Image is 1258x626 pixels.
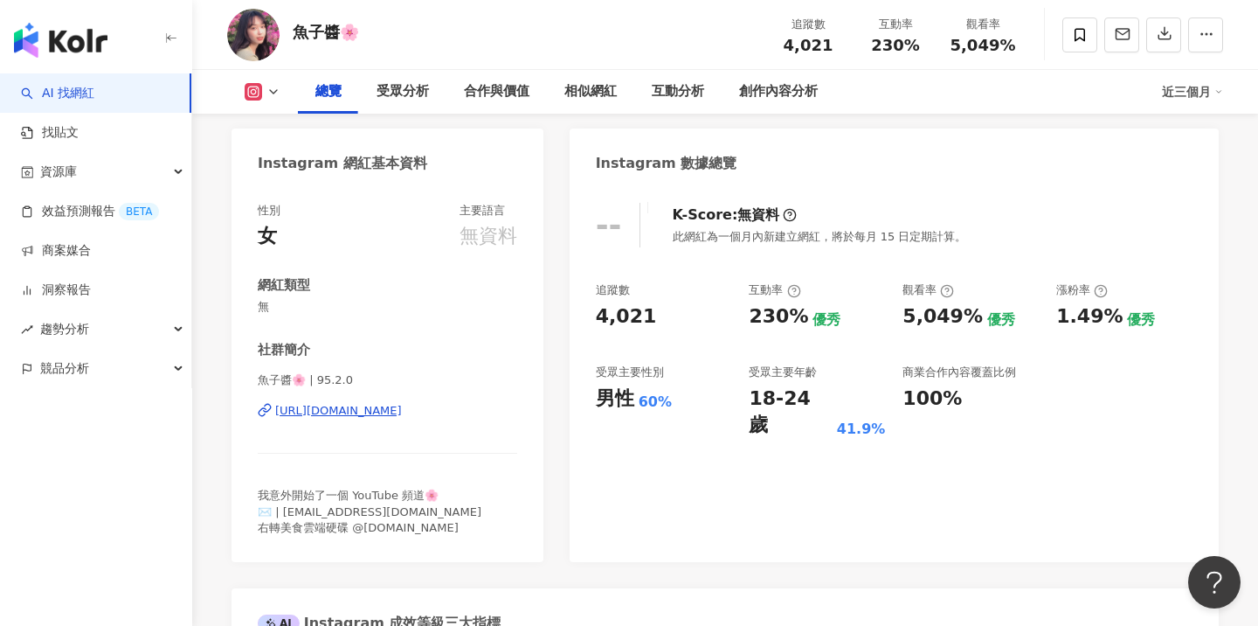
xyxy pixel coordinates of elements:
div: 互動分析 [652,81,704,102]
div: 受眾分析 [377,81,429,102]
div: 230% [749,303,808,330]
div: 追蹤數 [596,282,630,298]
div: 女 [258,223,277,250]
div: 互動率 [862,16,929,33]
span: 我意外開始了一個 YouTube 頻道🌸 ✉️ | [EMAIL_ADDRESS][DOMAIN_NAME] 右轉美食雲端硬碟 @[DOMAIN_NAME] [258,489,481,533]
span: 5,049% [950,37,1016,54]
div: 無資料 [460,223,517,250]
div: 優秀 [987,310,1015,330]
div: 優秀 [1127,310,1155,330]
div: 創作內容分析 [739,81,818,102]
span: 230% [871,37,920,54]
div: 魚子醬🌸 [293,21,359,43]
span: 魚子醬🌸 | 95.2.0 [258,372,517,388]
div: 性別 [258,203,280,219]
div: -- [596,207,622,243]
div: 合作與價值 [464,81,529,102]
img: KOL Avatar [227,9,280,61]
a: 效益預測報告BETA [21,203,159,220]
div: 無資料 [737,205,779,225]
div: 41.9% [837,420,886,439]
div: 觀看率 [902,282,954,298]
div: 受眾主要性別 [596,365,664,380]
div: 男性 [596,386,634,413]
div: 100% [902,386,962,413]
a: 洞察報告 [21,282,91,299]
div: Instagram 網紅基本資料 [258,154,427,173]
div: 相似網紅 [564,81,617,102]
a: searchAI 找網紅 [21,85,94,102]
div: 互動率 [749,282,800,298]
div: 此網紅為一個月內新建立網紅，將於每月 15 日定期計算。 [673,229,967,245]
div: 4,021 [596,303,657,330]
div: 追蹤數 [775,16,841,33]
div: 近三個月 [1162,78,1223,106]
div: 5,049% [902,303,983,330]
span: 競品分析 [40,349,89,388]
div: Instagram 數據總覽 [596,154,737,173]
div: 商業合作內容覆蓋比例 [902,365,1016,380]
div: 1.49% [1056,303,1123,330]
div: 漲粉率 [1056,282,1108,298]
a: [URL][DOMAIN_NAME] [258,403,517,419]
div: 社群簡介 [258,341,310,359]
span: 無 [258,299,517,315]
div: [URL][DOMAIN_NAME] [275,403,402,419]
span: 資源庫 [40,152,77,191]
span: 趨勢分析 [40,310,89,349]
div: 總覽 [315,81,342,102]
a: 商案媒合 [21,242,91,260]
div: K-Score : [673,205,798,225]
div: 優秀 [812,310,840,330]
div: 60% [639,393,672,412]
div: 受眾主要年齡 [749,365,817,380]
a: 找貼文 [21,124,79,142]
div: 18-24 歲 [749,386,832,440]
div: 主要語言 [460,203,505,219]
div: 網紅類型 [258,276,310,295]
div: 觀看率 [950,16,1016,33]
iframe: Help Scout Beacon - Open [1188,556,1241,609]
span: rise [21,323,33,336]
img: logo [14,23,107,58]
span: 4,021 [784,36,833,54]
